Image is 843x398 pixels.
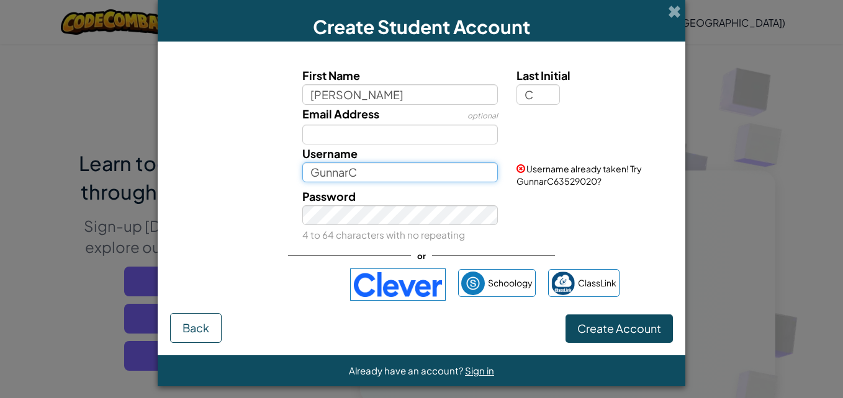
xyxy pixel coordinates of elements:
[170,313,222,343] button: Back
[302,68,360,82] span: First Name
[467,111,498,120] span: optional
[218,271,344,298] iframe: Sign in with Google Button
[183,321,209,335] span: Back
[465,365,494,376] a: Sign in
[566,314,673,343] button: Create Account
[411,247,432,265] span: or
[302,189,356,203] span: Password
[516,68,570,82] span: Last Initial
[516,163,642,187] span: Username already taken! Try GunnarC63529020?
[302,107,379,121] span: Email Address
[577,321,661,335] span: Create Account
[302,229,465,241] small: 4 to 64 characters with no repeating
[349,365,465,376] span: Already have an account?
[461,272,485,295] img: schoology.png
[302,146,358,161] span: Username
[578,274,616,292] span: ClassLink
[313,15,530,38] span: Create Student Account
[488,274,533,292] span: Schoology
[551,272,575,295] img: classlink-logo-small.png
[350,268,446,301] img: clever-logo-blue.png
